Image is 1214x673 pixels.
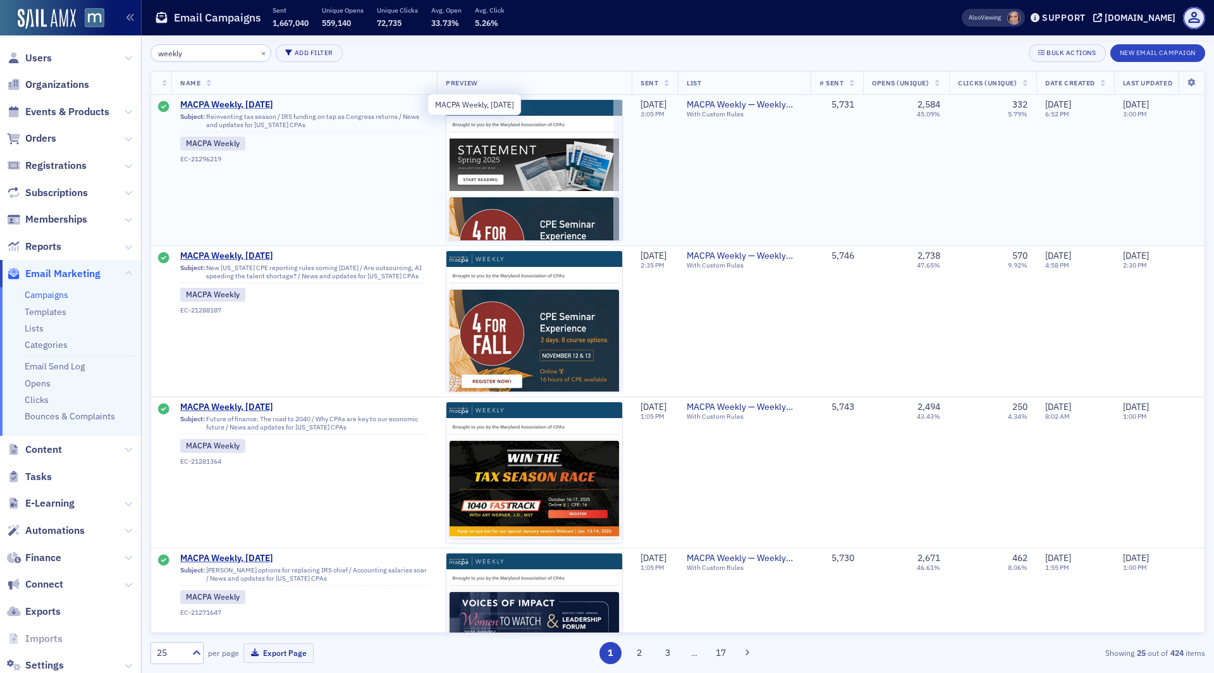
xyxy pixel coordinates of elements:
span: … [685,647,703,658]
span: Clicks (Unique) [958,78,1017,87]
div: Future of finance: The road to 2040 / Why CPAs are key to our economic future / News and updates ... [180,415,428,435]
a: Email Marketing [7,267,101,281]
strong: 25 [1134,647,1148,658]
div: 5,731 [819,99,854,111]
span: [DATE] [641,250,666,261]
time: 2:30 PM [1123,261,1147,269]
button: [DOMAIN_NAME] [1093,13,1180,22]
div: 250 [1012,402,1027,413]
span: Content [25,443,62,457]
span: Opens (Unique) [872,78,929,87]
div: 2,671 [917,553,940,564]
a: Organizations [7,78,89,92]
div: 5,746 [819,250,854,262]
a: Imports [7,632,63,646]
div: 5,743 [819,402,854,413]
a: SailAMX [18,9,76,29]
div: With Custom Rules [687,564,802,572]
div: 5,730 [819,553,854,564]
p: Sent [273,6,309,15]
p: Unique Opens [322,6,364,15]
span: Orders [25,132,56,145]
span: Tasks [25,470,52,484]
label: per page [208,647,239,658]
div: 9.92% [1008,261,1027,269]
div: EC-21296219 [180,155,428,163]
span: List [687,78,701,87]
button: 17 [710,642,732,664]
div: Showing out of items [862,647,1205,658]
a: Exports [7,605,61,619]
span: Finance [25,551,61,565]
span: Exports [25,605,61,619]
div: MACPA Weekly [180,590,245,604]
span: [DATE] [641,552,666,564]
span: MACPA Weekly, [DATE] [180,250,428,262]
a: Memberships [7,213,87,226]
div: 332 [1012,99,1027,111]
div: 2,584 [917,99,940,111]
span: [DATE] [1123,552,1149,564]
span: Subject: [180,415,205,431]
time: 6:52 PM [1045,109,1069,118]
div: EC-21281364 [180,457,428,466]
div: [DOMAIN_NAME] [1105,12,1175,23]
a: Events & Products [7,105,109,119]
span: 5.26% [475,18,498,28]
div: Sent [158,555,169,567]
a: MACPA Weekly — Weekly Newsletter (for members only) [687,99,802,111]
div: Sent [158,252,169,265]
span: [DATE] [1123,250,1149,261]
a: MACPA Weekly, [DATE] [180,553,428,564]
time: 1:00 PM [1123,563,1147,572]
div: MACPA Weekly, [DATE] [427,94,521,115]
time: 2:35 PM [641,261,665,269]
a: New Email Campaign [1110,46,1205,58]
div: 8.06% [1008,564,1027,572]
div: New [US_STATE] CPE reporting rules coming [DATE] / Are outsourcing, AI speeding the talent shorta... [180,264,428,283]
span: Reports [25,240,61,254]
div: Reinventing tax season / IRS funding on tap as Congress returns / News and updates for [US_STATE]... [180,113,428,132]
button: 2 [628,642,650,664]
div: MACPA Weekly [180,439,245,453]
a: Users [7,51,52,65]
span: Subject: [180,264,205,280]
h1: Email Campaigns [174,10,261,25]
img: SailAMX [85,8,104,28]
button: 1 [599,642,622,664]
span: Organizations [25,78,89,92]
a: Email Send Log [25,361,85,372]
a: Bounces & Complaints [25,411,115,422]
a: Categories [25,339,68,350]
span: Last Updated [1123,78,1172,87]
a: View Homepage [76,8,104,30]
time: 3:05 PM [641,109,665,118]
span: E-Learning [25,497,75,510]
a: Connect [7,577,63,591]
a: Reports [7,240,61,254]
span: Katie Foo [1007,11,1021,25]
a: MACPA Weekly — Weekly Newsletter (for members only) [687,402,802,413]
a: E-Learning [7,497,75,510]
div: 46.61% [917,564,940,572]
button: New Email Campaign [1110,44,1205,62]
div: 43.43% [917,412,940,421]
span: Automations [25,524,85,538]
div: With Custom Rules [687,412,802,421]
span: [DATE] [1045,99,1071,110]
div: 570 [1012,250,1027,262]
span: [DATE] [1123,99,1149,110]
span: [DATE] [1123,401,1149,412]
button: Export Page [243,643,314,663]
time: 1:55 PM [1045,563,1069,572]
div: Bulk Actions [1046,49,1096,56]
a: Finance [7,551,61,565]
a: Automations [7,524,85,538]
a: MACPA Weekly — Weekly Newsletter (for members only) [687,553,802,564]
button: 3 [657,642,679,664]
time: 1:05 PM [641,563,665,572]
div: 4.34% [1008,412,1027,421]
span: Sent [641,78,658,87]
